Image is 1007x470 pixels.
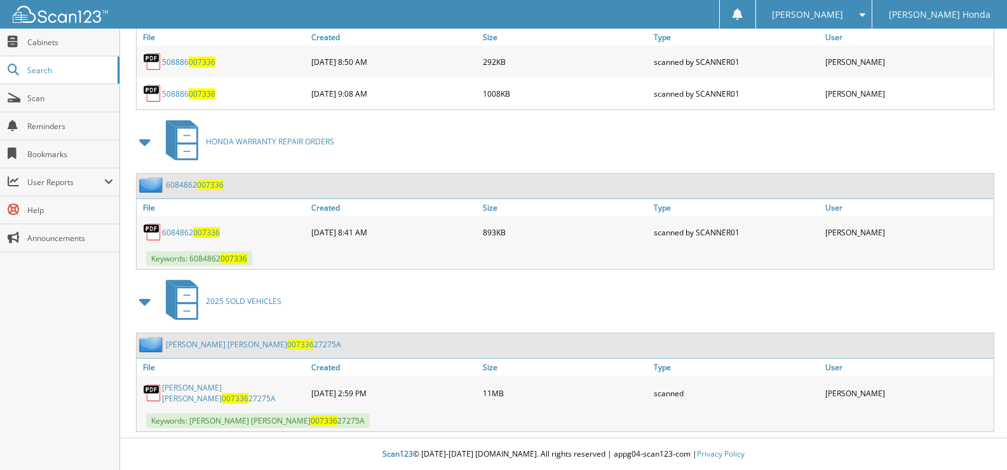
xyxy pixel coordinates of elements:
[943,409,1007,470] iframe: Chat Widget
[822,29,994,46] a: User
[480,81,651,106] div: 1008KB
[480,379,651,407] div: 11MB
[143,84,162,103] img: PDF.png
[139,177,166,193] img: folder2.png
[651,219,822,245] div: scanned by SCANNER01
[158,276,281,326] a: 2025 SOLD VEHICLES
[137,359,308,376] a: File
[27,205,113,216] span: Help
[137,29,308,46] a: File
[162,227,220,238] a: 6084862007336
[651,359,822,376] a: Type
[308,49,480,74] div: [DATE] 8:50 AM
[206,296,281,307] span: 2025 SOLD VEHICLES
[822,379,994,407] div: [PERSON_NAME]
[651,379,822,407] div: scanned
[308,199,480,216] a: Created
[480,49,651,74] div: 292KB
[27,177,104,188] span: User Reports
[166,179,224,190] a: 6084862007336
[822,49,994,74] div: [PERSON_NAME]
[27,121,113,132] span: Reminders
[311,415,337,426] span: 007336
[139,336,166,352] img: folder2.png
[822,359,994,376] a: User
[120,439,1007,470] div: © [DATE]-[DATE] [DOMAIN_NAME]. All rights reserved | appg04-scan123-com |
[308,379,480,407] div: [DATE] 2:59 PM
[822,219,994,245] div: [PERSON_NAME]
[137,199,308,216] a: File
[822,199,994,216] a: User
[222,393,248,404] span: 007336
[146,251,252,266] span: Keywords: 6084862
[162,88,215,99] a: 508886007336
[651,199,822,216] a: Type
[189,57,215,67] span: 007336
[143,384,162,403] img: PDF.png
[772,11,843,18] span: [PERSON_NAME]
[308,219,480,245] div: [DATE] 8:41 AM
[480,219,651,245] div: 893KB
[197,179,224,190] span: 007336
[382,448,413,459] span: Scan123
[166,339,341,350] a: [PERSON_NAME] [PERSON_NAME]00733627275A
[162,57,215,67] a: 508886007336
[480,29,651,46] a: Size
[189,88,215,99] span: 007336
[889,11,990,18] span: [PERSON_NAME] Honda
[158,116,334,167] a: HONDA WARRANTY REPAIR ORDERS
[146,413,370,428] span: Keywords: [PERSON_NAME] [PERSON_NAME] 27275A
[697,448,745,459] a: Privacy Policy
[287,339,314,350] span: 007336
[651,29,822,46] a: Type
[27,149,113,160] span: Bookmarks
[27,37,113,48] span: Cabinets
[143,223,162,242] img: PDF.png
[206,136,334,147] span: HONDA WARRANTY REPAIR ORDERS
[143,52,162,71] img: PDF.png
[308,81,480,106] div: [DATE] 9:08 AM
[480,359,651,376] a: Size
[13,6,108,23] img: scan123-logo-white.svg
[27,65,111,76] span: Search
[651,49,822,74] div: scanned by SCANNER01
[193,227,220,238] span: 007336
[220,253,247,264] span: 007336
[822,81,994,106] div: [PERSON_NAME]
[308,359,480,376] a: Created
[27,233,113,244] span: Announcements
[27,93,113,104] span: Scan
[480,199,651,216] a: Size
[162,382,305,404] a: [PERSON_NAME] [PERSON_NAME]00733627275A
[651,81,822,106] div: scanned by SCANNER01
[308,29,480,46] a: Created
